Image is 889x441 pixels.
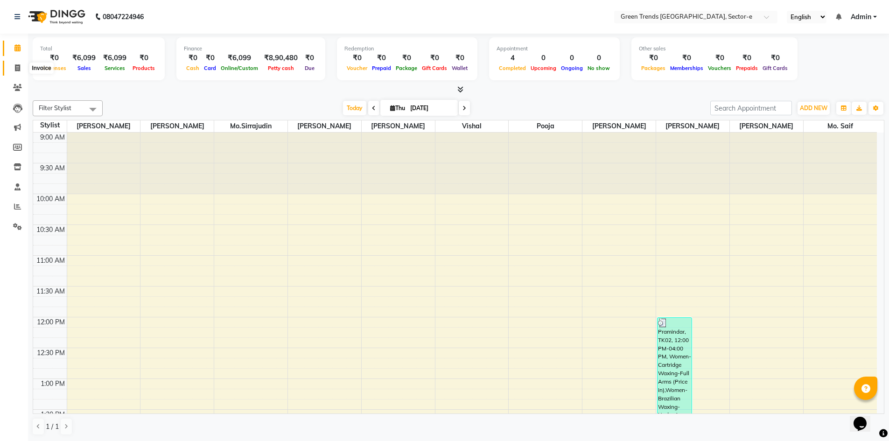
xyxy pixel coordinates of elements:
[218,53,260,63] div: ₹6,099
[38,133,67,142] div: 9:00 AM
[370,65,393,71] span: Prepaid
[301,53,318,63] div: ₹0
[730,120,803,132] span: [PERSON_NAME]
[39,410,67,420] div: 1:30 PM
[497,45,612,53] div: Appointment
[288,120,361,132] span: [PERSON_NAME]
[35,194,67,204] div: 10:00 AM
[39,104,71,112] span: Filter Stylist
[38,163,67,173] div: 9:30 AM
[639,45,790,53] div: Other sales
[344,53,370,63] div: ₹0
[184,45,318,53] div: Finance
[35,317,67,327] div: 12:00 PM
[407,101,454,115] input: 2025-09-04
[706,53,734,63] div: ₹0
[344,45,470,53] div: Redemption
[260,53,301,63] div: ₹8,90,480
[559,65,585,71] span: Ongoing
[585,53,612,63] div: 0
[202,53,218,63] div: ₹0
[582,120,656,132] span: [PERSON_NAME]
[130,53,157,63] div: ₹0
[656,120,729,132] span: [PERSON_NAME]
[585,65,612,71] span: No show
[497,53,528,63] div: 4
[184,65,202,71] span: Cash
[449,65,470,71] span: Wallet
[35,348,67,358] div: 12:30 PM
[393,53,420,63] div: ₹0
[343,101,366,115] span: Today
[760,53,790,63] div: ₹0
[29,63,53,74] div: Invoice
[420,53,449,63] div: ₹0
[69,53,99,63] div: ₹6,099
[302,65,317,71] span: Due
[102,65,127,71] span: Services
[202,65,218,71] span: Card
[39,379,67,389] div: 1:00 PM
[449,53,470,63] div: ₹0
[528,65,559,71] span: Upcoming
[46,422,59,432] span: 1 / 1
[218,65,260,71] span: Online/Custom
[668,65,706,71] span: Memberships
[344,65,370,71] span: Voucher
[559,53,585,63] div: 0
[850,404,880,432] iframe: chat widget
[140,120,214,132] span: [PERSON_NAME]
[509,120,582,132] span: Pooja
[33,120,67,130] div: Stylist
[710,101,792,115] input: Search Appointment
[435,120,509,132] span: Vishal
[420,65,449,71] span: Gift Cards
[184,53,202,63] div: ₹0
[760,65,790,71] span: Gift Cards
[668,53,706,63] div: ₹0
[639,65,668,71] span: Packages
[40,53,69,63] div: ₹0
[35,287,67,296] div: 11:30 AM
[798,102,830,115] button: ADD NEW
[24,4,88,30] img: logo
[393,65,420,71] span: Package
[800,105,827,112] span: ADD NEW
[706,65,734,71] span: Vouchers
[639,53,668,63] div: ₹0
[362,120,435,132] span: [PERSON_NAME]
[804,120,877,132] span: Mo. Saif
[851,12,871,22] span: Admin
[388,105,407,112] span: Thu
[130,65,157,71] span: Products
[75,65,93,71] span: Sales
[40,45,157,53] div: Total
[214,120,287,132] span: Mo.Sirrajudin
[370,53,393,63] div: ₹0
[528,53,559,63] div: 0
[103,4,144,30] b: 08047224946
[35,225,67,235] div: 10:30 AM
[99,53,130,63] div: ₹6,099
[35,256,67,266] div: 11:00 AM
[67,120,140,132] span: [PERSON_NAME]
[734,65,760,71] span: Prepaids
[266,65,296,71] span: Petty cash
[497,65,528,71] span: Completed
[734,53,760,63] div: ₹0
